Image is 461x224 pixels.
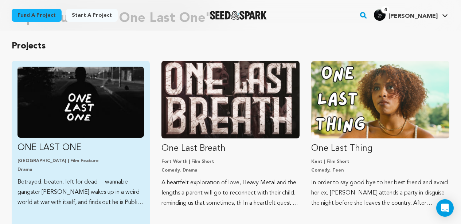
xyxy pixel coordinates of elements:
[372,8,449,21] a: Dakota L.'s Profile
[17,158,144,164] p: [GEOGRAPHIC_DATA] | Film Feature
[381,6,390,13] span: 4
[374,9,386,21] img: caa813c165506122.jpg
[17,142,144,154] p: ONE LAST ONE
[12,40,449,52] p: Projects
[311,61,449,208] a: Fund One Last Thing
[311,168,449,173] p: Comedy, Teen
[66,9,118,22] a: Start a project
[17,167,144,173] p: Drama
[12,9,62,22] a: Fund a project
[161,168,300,173] p: Comedy, Drama
[161,178,300,208] p: A heartfelt exploration of love, Heavy Metal and the lengths a parent will go to reconnect with t...
[311,178,449,208] p: In order to say good bye to her best friend and avoid her ex, [PERSON_NAME] attends a party in di...
[311,159,449,165] p: Kent | Film Short
[210,11,267,20] img: Seed&Spark Logo Dark Mode
[374,9,438,21] div: Dakota L.'s Profile
[17,67,144,208] a: Fund ONE LAST ONE
[372,8,449,23] span: Dakota L.'s Profile
[161,159,300,165] p: Fort Worth | Film Short
[210,11,267,20] a: Seed&Spark Homepage
[311,143,449,154] p: One Last Thing
[436,199,454,217] div: Open Intercom Messenger
[17,177,144,208] p: Betrayed, beaten, left for dead -- wannabe gangster [PERSON_NAME] wakes up in a weird world at wa...
[161,143,300,154] p: One Last Breath
[388,13,438,19] span: [PERSON_NAME]
[161,61,300,208] a: Fund One Last Breath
